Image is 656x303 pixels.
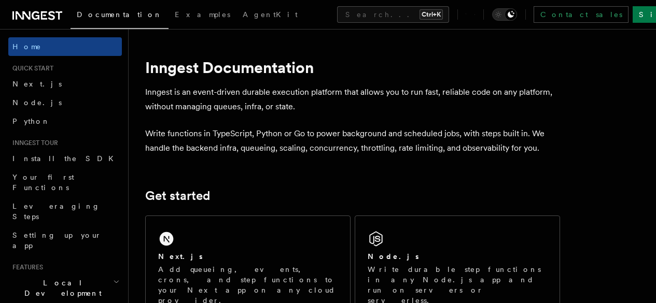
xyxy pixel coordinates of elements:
span: Features [8,263,43,271]
a: Contact sales [534,6,629,23]
h2: Node.js [368,251,419,262]
span: Home [12,41,41,52]
span: Local Development [8,278,113,298]
span: Install the SDK [12,154,120,163]
span: Leveraging Steps [12,202,100,221]
a: Documentation [71,3,169,29]
a: Next.js [8,75,122,93]
span: Python [12,117,50,125]
a: Your first Functions [8,168,122,197]
h1: Inngest Documentation [145,58,560,77]
a: Get started [145,189,210,203]
p: Write functions in TypeScript, Python or Go to power background and scheduled jobs, with steps bu... [145,126,560,155]
p: Inngest is an event-driven durable execution platform that allows you to run fast, reliable code ... [145,85,560,114]
a: Home [8,37,122,56]
button: Search...Ctrl+K [337,6,449,23]
span: Your first Functions [12,173,74,192]
span: Next.js [12,80,62,88]
a: Leveraging Steps [8,197,122,226]
a: Examples [169,3,236,28]
kbd: Ctrl+K [420,9,443,20]
a: Install the SDK [8,149,122,168]
button: Toggle dark mode [492,8,517,21]
span: AgentKit [243,10,298,19]
a: Python [8,112,122,131]
button: Local Development [8,273,122,302]
span: Node.js [12,98,62,107]
a: AgentKit [236,3,304,28]
span: Inngest tour [8,139,58,147]
a: Node.js [8,93,122,112]
span: Documentation [77,10,162,19]
h2: Next.js [158,251,203,262]
a: Setting up your app [8,226,122,255]
span: Quick start [8,64,53,73]
span: Examples [175,10,230,19]
span: Setting up your app [12,231,102,250]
